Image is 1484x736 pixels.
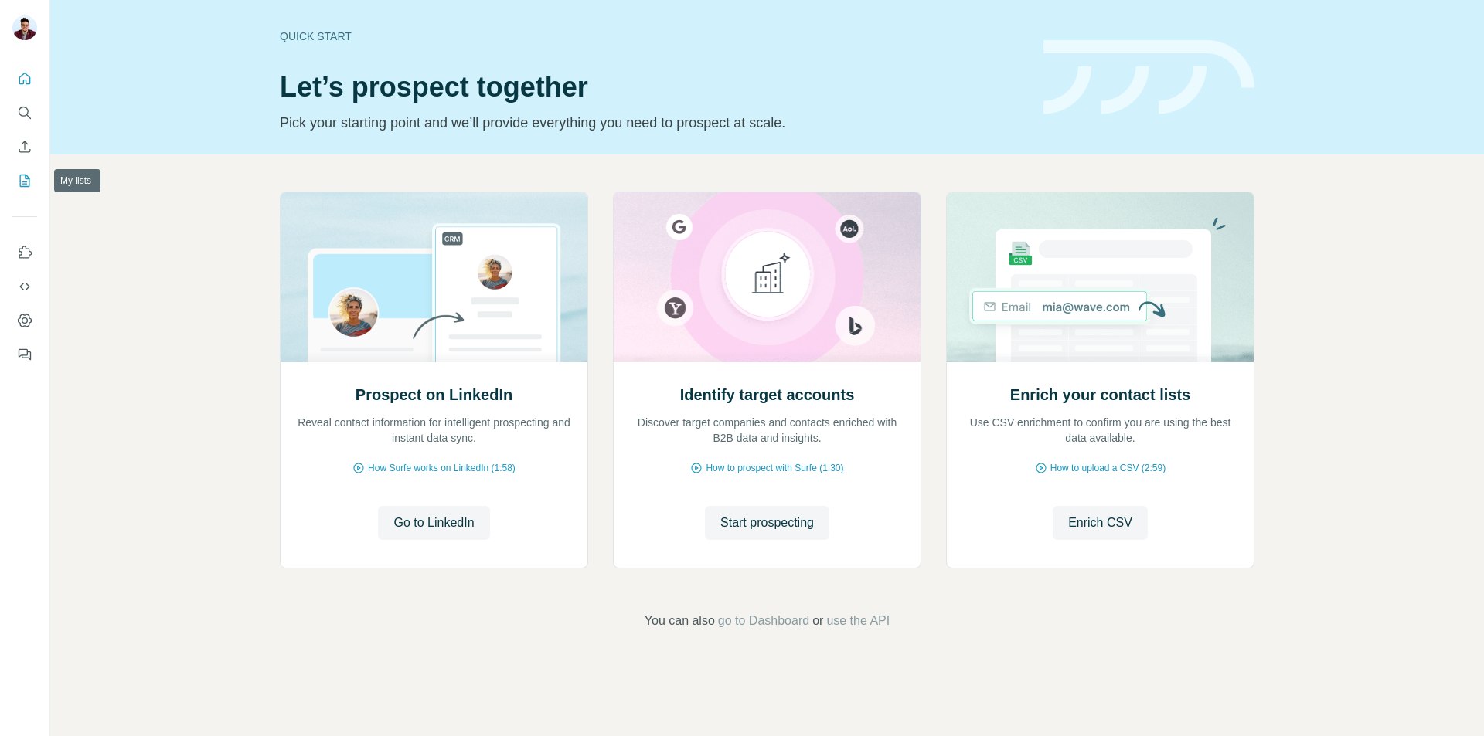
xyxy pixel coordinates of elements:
[629,415,905,446] p: Discover target companies and contacts enriched with B2B data and insights.
[12,307,37,334] button: Dashboard
[378,506,489,540] button: Go to LinkedIn
[812,612,823,630] span: or
[718,612,809,630] button: go to Dashboard
[393,514,474,532] span: Go to LinkedIn
[705,506,829,540] button: Start prospecting
[12,65,37,93] button: Quick start
[1053,506,1148,540] button: Enrich CSV
[645,612,715,630] span: You can also
[1050,461,1166,475] span: How to upload a CSV (2:59)
[12,133,37,161] button: Enrich CSV
[280,29,1025,44] div: Quick start
[706,461,843,475] span: How to prospect with Surfe (1:30)
[826,612,890,630] button: use the API
[680,384,855,405] h2: Identify target accounts
[946,192,1254,362] img: Enrich your contact lists
[1010,384,1190,405] h2: Enrich your contact lists
[368,461,516,475] span: How Surfe works on LinkedIn (1:58)
[1043,40,1254,115] img: banner
[720,514,814,532] span: Start prospecting
[1068,514,1132,532] span: Enrich CSV
[280,72,1025,103] h1: Let’s prospect together
[12,15,37,40] img: Avatar
[296,415,572,446] p: Reveal contact information for intelligent prospecting and instant data sync.
[12,99,37,127] button: Search
[12,167,37,195] button: My lists
[356,384,512,405] h2: Prospect on LinkedIn
[12,341,37,368] button: Feedback
[12,273,37,300] button: Use Surfe API
[280,192,588,362] img: Prospect on LinkedIn
[962,415,1238,446] p: Use CSV enrichment to confirm you are using the best data available.
[280,112,1025,134] p: Pick your starting point and we’ll provide everything you need to prospect at scale.
[613,192,921,362] img: Identify target accounts
[12,239,37,266] button: Use Surfe on LinkedIn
